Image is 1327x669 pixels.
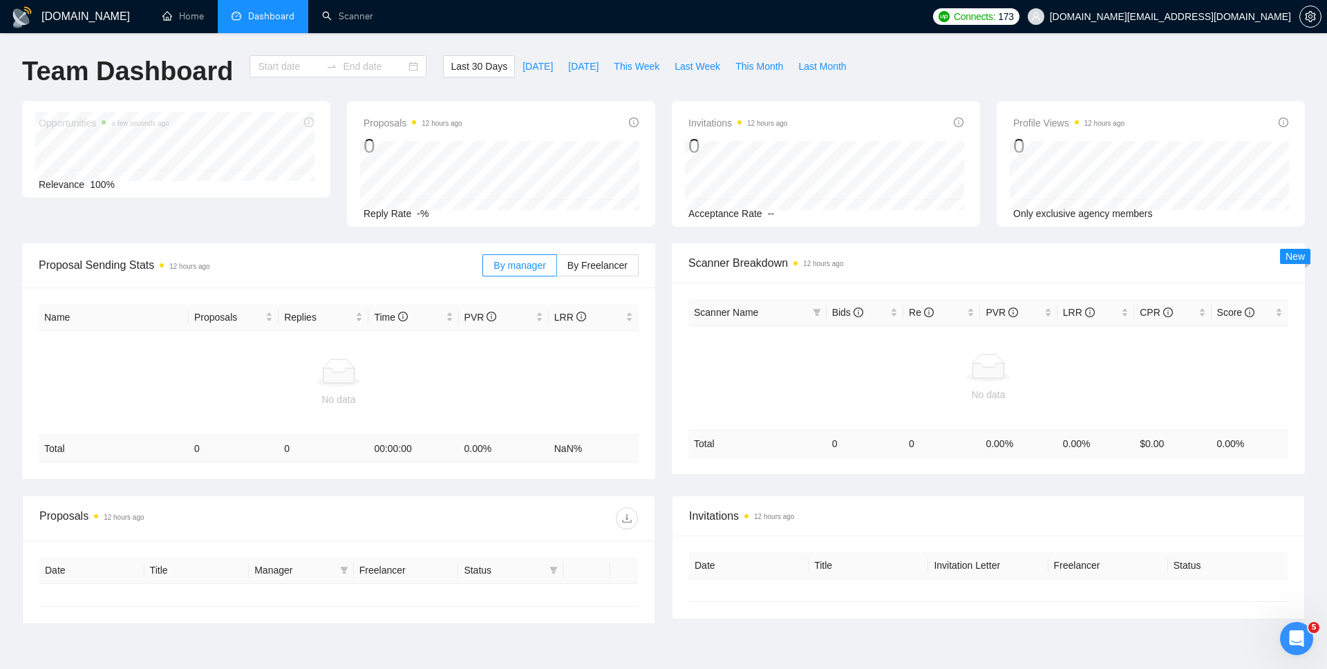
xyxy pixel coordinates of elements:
[39,557,144,584] th: Date
[368,435,458,462] td: 00:00:00
[515,55,561,77] button: [DATE]
[1163,308,1173,317] span: info-circle
[364,115,462,131] span: Proposals
[688,115,787,131] span: Invitations
[1013,115,1124,131] span: Profile Views
[90,179,115,190] span: 100%
[279,304,368,331] th: Replies
[337,560,351,581] span: filter
[688,133,787,159] div: 0
[567,260,628,271] span: By Freelancer
[1063,307,1095,318] span: LRR
[322,10,373,22] a: searchScanner
[189,435,279,462] td: 0
[39,304,189,331] th: Name
[813,308,821,317] span: filter
[374,312,407,323] span: Time
[169,263,209,270] time: 12 hours ago
[547,560,561,581] span: filter
[258,59,321,74] input: Start date
[809,552,928,579] th: Title
[606,55,667,77] button: This Week
[954,117,963,127] span: info-circle
[451,59,507,74] span: Last 30 Days
[11,6,33,28] img: logo
[194,310,263,325] span: Proposals
[909,307,934,318] span: Re
[39,507,339,529] div: Proposals
[1308,622,1319,633] span: 5
[1280,622,1313,655] iframe: Intercom live chat
[924,308,934,317] span: info-circle
[248,10,294,22] span: Dashboard
[688,208,762,219] span: Acceptance Rate
[954,9,995,24] span: Connects:
[614,59,659,74] span: This Week
[1031,12,1041,21] span: user
[1299,6,1321,28] button: setting
[364,133,462,159] div: 0
[189,304,279,331] th: Proposals
[549,435,639,462] td: NaN %
[1134,430,1211,457] td: $ 0.00
[39,179,84,190] span: Relevance
[689,507,1288,525] span: Invitations
[576,312,586,321] span: info-circle
[754,513,794,520] time: 12 hours ago
[39,256,482,274] span: Proposal Sending Stats
[232,11,241,21] span: dashboard
[22,55,233,88] h1: Team Dashboard
[675,59,720,74] span: Last Week
[798,59,846,74] span: Last Month
[986,307,1018,318] span: PVR
[417,208,429,219] span: -%
[998,9,1013,24] span: 173
[688,430,827,457] td: Total
[810,302,824,323] span: filter
[1300,11,1321,22] span: setting
[1013,133,1124,159] div: 0
[1085,308,1095,317] span: info-circle
[487,312,496,321] span: info-circle
[688,254,1288,272] span: Scanner Breakdown
[162,10,204,22] a: homeHome
[554,312,586,323] span: LRR
[39,435,189,462] td: Total
[1299,11,1321,22] a: setting
[568,59,599,74] span: [DATE]
[326,61,337,72] span: swap-right
[1286,251,1305,262] span: New
[827,430,903,457] td: 0
[340,566,348,574] span: filter
[1008,308,1018,317] span: info-circle
[735,59,783,74] span: This Month
[616,507,638,529] button: download
[803,260,843,267] time: 12 hours ago
[1168,552,1288,579] th: Status
[1057,430,1134,457] td: 0.00 %
[459,435,549,462] td: 0.00 %
[464,312,497,323] span: PVR
[1048,552,1168,579] th: Freelancer
[1279,117,1288,127] span: info-circle
[493,260,545,271] span: By manager
[689,552,809,579] th: Date
[254,563,335,578] span: Manager
[1217,307,1254,318] span: Score
[144,557,250,584] th: Title
[694,387,1283,402] div: No data
[1084,120,1124,127] time: 12 hours ago
[354,557,459,584] th: Freelancer
[523,59,553,74] span: [DATE]
[854,308,863,317] span: info-circle
[104,513,144,521] time: 12 hours ago
[464,563,544,578] span: Status
[561,55,606,77] button: [DATE]
[903,430,980,457] td: 0
[768,208,774,219] span: --
[398,312,408,321] span: info-circle
[44,392,633,407] div: No data
[422,120,462,127] time: 12 hours ago
[617,513,637,524] span: download
[747,120,787,127] time: 12 hours ago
